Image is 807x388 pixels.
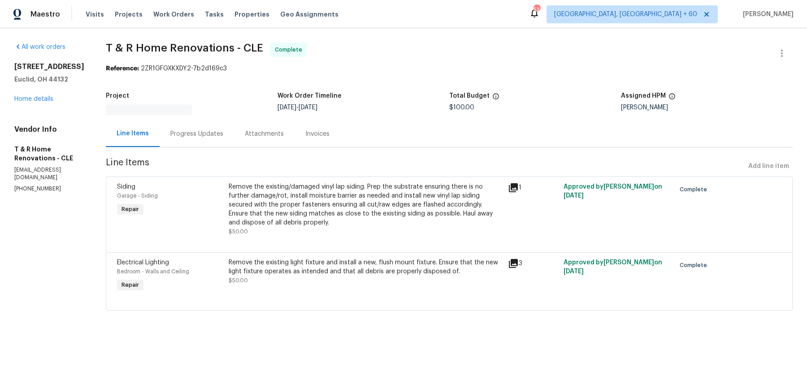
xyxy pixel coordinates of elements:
div: Remove the existing light fixture and install a new, flush mount fixture. Ensure that the new lig... [229,258,502,276]
span: Bedroom - Walls and Ceiling [117,269,189,274]
span: Line Items [106,158,745,175]
h5: T & R Home Renovations - CLE [14,145,84,163]
span: [GEOGRAPHIC_DATA], [GEOGRAPHIC_DATA] + 60 [554,10,697,19]
span: [DATE] [564,268,584,275]
a: All work orders [14,44,65,50]
span: The total cost of line items that have been proposed by Opendoor. This sum includes line items th... [492,93,499,104]
span: Approved by [PERSON_NAME] on [564,184,662,199]
span: Properties [234,10,269,19]
span: The hpm assigned to this work order. [668,93,676,104]
div: Remove the existing/damaged vinyl lap siding. Prep the substrate ensuring there is no further dam... [229,182,502,227]
span: Complete [680,261,711,270]
span: Maestro [30,10,60,19]
span: Repair [118,280,143,289]
span: Complete [275,45,306,54]
h5: Project [106,93,129,99]
span: Visits [86,10,104,19]
span: $50.00 [229,229,248,234]
span: Electrical Lighting [117,259,169,266]
span: Work Orders [153,10,194,19]
div: Progress Updates [170,129,223,138]
h2: [STREET_ADDRESS] [14,62,84,71]
div: Attachments [245,129,284,138]
span: Tasks [205,11,224,17]
h5: Work Order Timeline [278,93,342,99]
h5: Total Budget [449,93,490,99]
span: $100.00 [449,104,474,111]
h5: Euclid, OH 44132 [14,75,84,84]
div: 2ZR1GFGXKXDY2-7b2d169c3 [106,64,793,73]
div: 534 [534,5,540,14]
span: - [278,104,317,111]
div: 3 [508,258,558,269]
span: Garage - Siding [117,193,158,198]
div: [PERSON_NAME] [621,104,793,111]
div: Line Items [117,129,149,138]
div: Invoices [305,129,330,138]
span: [DATE] [564,193,584,199]
h5: Assigned HPM [621,93,666,99]
a: Home details [14,96,53,102]
span: [DATE] [299,104,317,111]
span: Geo Assignments [280,10,338,19]
p: [EMAIL_ADDRESS][DOMAIN_NAME] [14,166,84,181]
span: Projects [115,10,143,19]
span: T & R Home Renovations - CLE [106,43,263,53]
div: 1 [508,182,558,193]
b: Reference: [106,65,139,72]
span: Complete [680,185,711,194]
p: [PHONE_NUMBER] [14,185,84,193]
span: Approved by [PERSON_NAME] on [564,259,662,275]
h4: Vendor Info [14,125,84,134]
span: $50.00 [229,278,248,283]
span: Repair [118,205,143,214]
span: [DATE] [278,104,296,111]
span: Siding [117,184,135,190]
span: [PERSON_NAME] [739,10,794,19]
